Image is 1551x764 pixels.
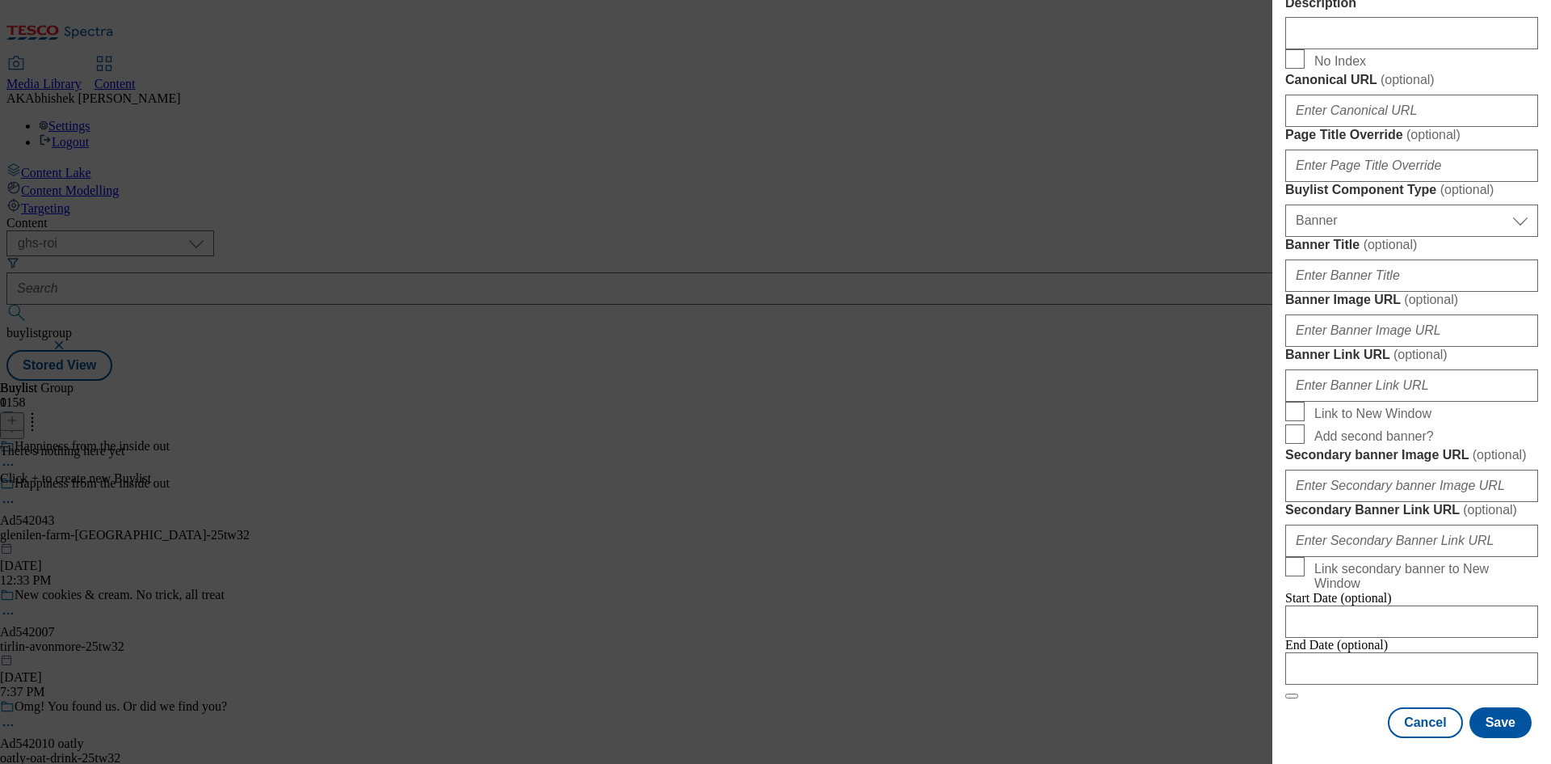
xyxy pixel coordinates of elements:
label: Page Title Override [1285,127,1538,143]
span: ( optional ) [1473,448,1527,462]
input: Enter Secondary banner Image URL [1285,470,1538,502]
button: Save [1469,707,1532,738]
input: Enter Date [1285,606,1538,638]
input: Enter Description [1285,17,1538,49]
label: Secondary Banner Link URL [1285,502,1538,518]
label: Secondary banner Image URL [1285,447,1538,463]
span: Add second banner? [1314,429,1434,444]
input: Enter Secondary Banner Link URL [1285,525,1538,557]
span: Link secondary banner to New Window [1314,562,1532,591]
button: Cancel [1388,707,1462,738]
span: ( optional ) [1406,128,1461,141]
input: Enter Banner Link URL [1285,369,1538,402]
span: Start Date (optional) [1285,591,1392,605]
label: Buylist Component Type [1285,182,1538,198]
span: ( optional ) [1404,293,1458,306]
input: Enter Banner Title [1285,260,1538,292]
span: ( optional ) [1381,73,1435,87]
label: Canonical URL [1285,72,1538,88]
input: Enter Date [1285,652,1538,685]
span: ( optional ) [1440,183,1494,196]
span: ( optional ) [1393,348,1448,361]
label: Banner Image URL [1285,292,1538,308]
input: Enter Canonical URL [1285,95,1538,127]
span: ( optional ) [1463,503,1517,517]
span: Link to New Window [1314,407,1431,421]
span: No Index [1314,54,1366,69]
span: ( optional ) [1364,238,1418,251]
span: End Date (optional) [1285,638,1388,652]
input: Enter Page Title Override [1285,150,1538,182]
input: Enter Banner Image URL [1285,314,1538,347]
label: Banner Link URL [1285,347,1538,363]
label: Banner Title [1285,237,1538,253]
